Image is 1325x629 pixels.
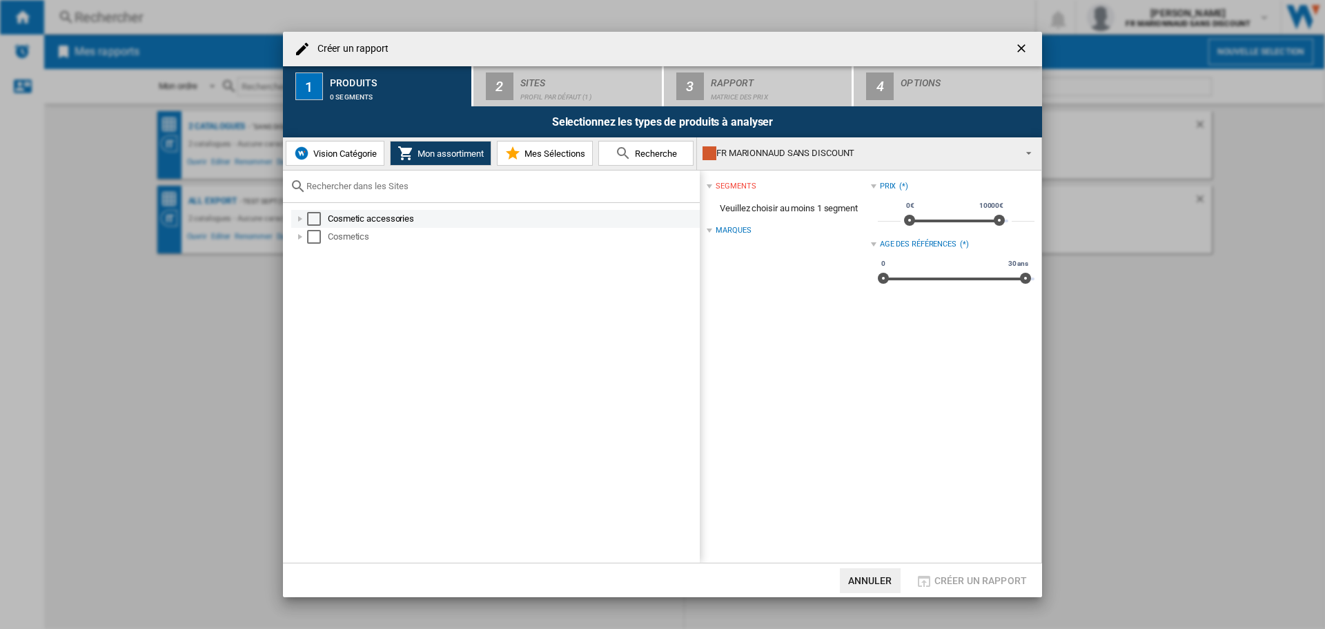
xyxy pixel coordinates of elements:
div: Prix [880,181,896,192]
div: Sites [520,72,656,86]
h4: Créer un rapport [311,42,389,56]
span: Veuillez choisir au moins 1 segment [707,195,870,222]
span: 0 [879,258,887,269]
div: 1 [295,72,323,100]
div: Produits [330,72,466,86]
div: Profil par défaut (1) [520,86,656,101]
button: 2 Sites Profil par défaut (1) [473,66,663,106]
button: getI18NText('BUTTONS.CLOSE_DIALOG') [1009,35,1037,63]
div: Matrice des prix [711,86,847,101]
input: Rechercher dans les Sites [306,181,693,191]
div: Cosmetics [328,230,698,244]
button: Vision Catégorie [286,141,384,166]
img: wiser-icon-blue.png [293,145,310,162]
span: 10000€ [977,200,1005,211]
div: 0 segments [330,86,466,101]
span: Mes Sélections [521,148,585,159]
span: Créer un rapport [934,575,1027,586]
md-checkbox: Select [307,212,328,226]
button: Annuler [840,568,901,593]
div: 4 [866,72,894,100]
button: Mon assortiment [390,141,491,166]
div: segments [716,181,756,192]
div: Cosmetic accessories [328,212,698,226]
button: Recherche [598,141,694,166]
div: Selectionnez les types de produits à analyser [283,106,1042,137]
button: 4 Options [854,66,1042,106]
button: Mes Sélections [497,141,593,166]
div: Options [901,72,1037,86]
div: 2 [486,72,513,100]
span: Recherche [631,148,677,159]
div: Rapport [711,72,847,86]
span: 30 ans [1006,258,1030,269]
span: Mon assortiment [414,148,484,159]
div: Age des références [880,239,956,250]
span: Vision Catégorie [310,148,377,159]
div: FR MARIONNAUD SANS DISCOUNT [703,144,1014,163]
button: 1 Produits 0 segments [283,66,473,106]
div: 3 [676,72,704,100]
div: Marques [716,225,751,236]
span: 0€ [904,200,916,211]
md-checkbox: Select [307,230,328,244]
button: Créer un rapport [912,568,1031,593]
button: 3 Rapport Matrice des prix [664,66,854,106]
ng-md-icon: getI18NText('BUTTONS.CLOSE_DIALOG') [1014,41,1031,58]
